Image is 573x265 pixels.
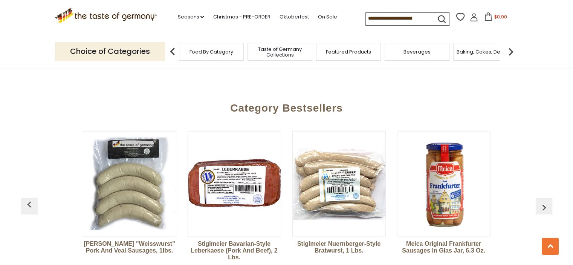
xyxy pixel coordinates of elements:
[480,12,512,24] button: $0.00
[457,49,515,55] a: Baking, Cakes, Desserts
[83,138,176,230] img: Binkert's
[23,199,35,211] img: previous arrow
[538,202,550,214] img: previous arrow
[177,13,204,21] a: Seasons
[318,13,337,21] a: On Sale
[503,44,518,59] img: next arrow
[25,91,549,122] div: Category Bestsellers
[55,42,165,61] p: Choice of Categories
[397,138,490,230] img: Meica Original Frankfurter Sausages in glas jar, 6.3 oz.
[188,240,281,263] a: Stiglmeier Bavarian-style Leberkaese (pork and beef), 2 lbs.
[292,240,386,263] a: Stiglmeier Nuernberger-style Bratwurst, 1 lbs.
[293,138,385,230] img: Stiglmeier Nuernberger-style Bratwurst, 1 lbs.
[189,49,233,55] a: Food By Category
[213,13,270,21] a: Christmas - PRE-ORDER
[403,49,431,55] a: Beverages
[279,13,309,21] a: Oktoberfest
[494,14,507,20] span: $0.00
[397,240,490,263] a: Meica Original Frankfurter Sausages in glas jar, 6.3 oz.
[165,44,180,59] img: previous arrow
[188,138,281,230] img: Stiglmeier Bavarian-style Leberkaese (pork and beef), 2 lbs.
[326,49,371,55] a: Featured Products
[250,46,310,58] a: Taste of Germany Collections
[83,240,176,263] a: [PERSON_NAME] "Weisswurst" Pork and Veal Sausages, 1lbs.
